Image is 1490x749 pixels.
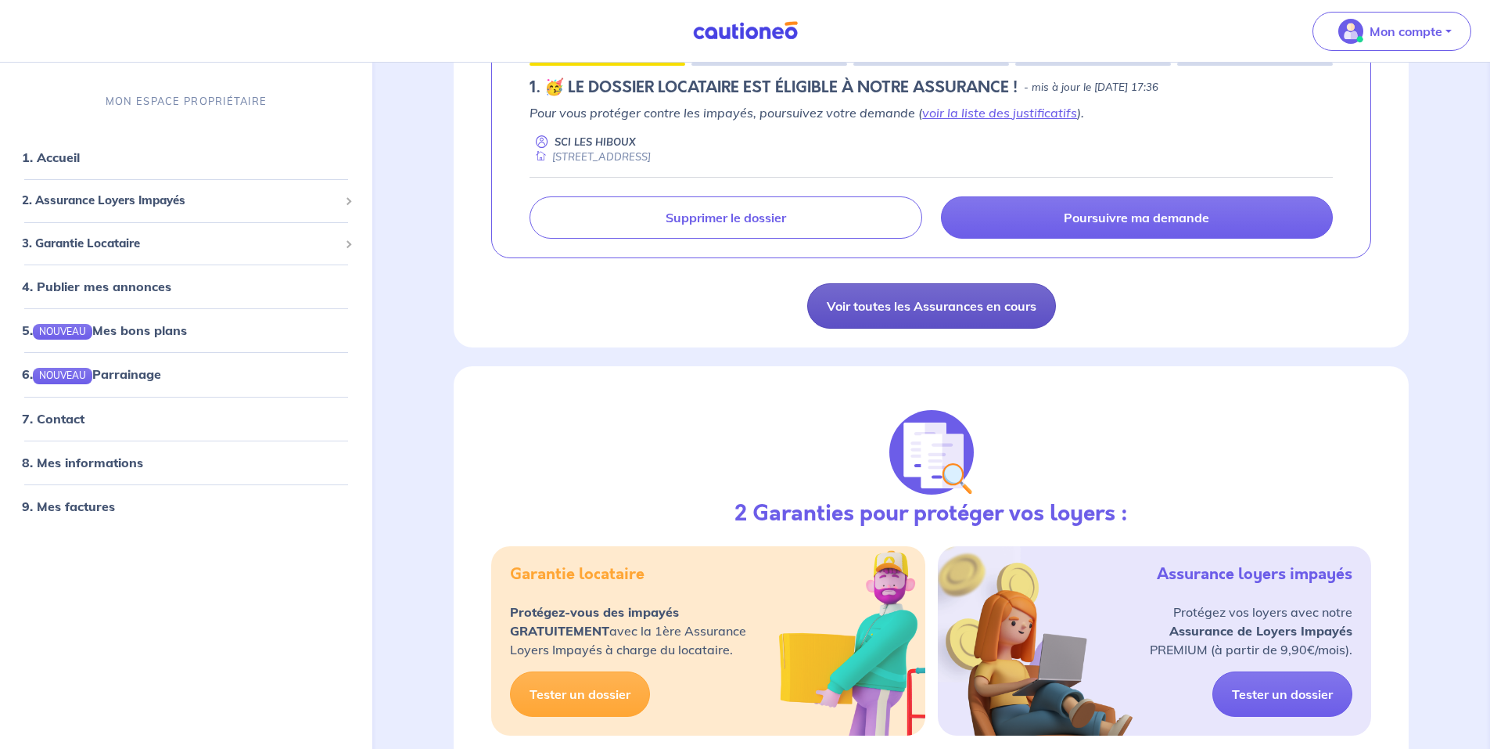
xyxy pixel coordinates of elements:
div: 2. Assurance Loyers Impayés [6,185,366,216]
a: 5.NOUVEAUMes bons plans [22,322,187,338]
a: Tester un dossier [1212,672,1352,717]
div: 5.NOUVEAUMes bons plans [6,315,366,346]
div: 3. Garantie Locataire [6,228,366,258]
h5: 1.︎ 🥳 LE DOSSIER LOCATAIRE EST ÉLIGIBLE À NOTRE ASSURANCE ! [530,78,1018,97]
a: 4. Publier mes annonces [22,279,171,294]
p: - mis à jour le [DATE] 17:36 [1024,80,1158,95]
img: Cautioneo [687,21,804,41]
p: Pour vous protéger contre les impayés, poursuivez votre demande ( ). [530,103,1333,122]
p: MON ESPACE PROPRIÉTAIRE [106,94,267,109]
p: avec la 1ère Assurance Loyers Impayés à charge du locataire. [510,603,746,659]
button: illu_account_valid_menu.svgMon compte [1312,12,1471,51]
h5: Garantie locataire [510,565,644,584]
a: 8. Mes informations [22,454,143,470]
div: 8. Mes informations [6,446,366,477]
a: 7. Contact [22,410,84,426]
div: 1. Accueil [6,142,366,173]
a: Voir toutes les Assurances en cours [807,283,1056,329]
p: Protégez vos loyers avec notre PREMIUM (à partir de 9,90€/mois). [1150,603,1352,659]
a: Supprimer le dossier [530,196,921,239]
a: voir la liste des justificatifs [922,105,1077,121]
p: SCI LES HIBOUX [555,135,636,149]
a: 1. Accueil [22,149,80,165]
span: 2. Assurance Loyers Impayés [22,192,339,210]
div: 4. Publier mes annonces [6,271,366,302]
a: 6.NOUVEAUParrainage [22,366,161,382]
span: 3. Garantie Locataire [22,234,339,252]
a: 9. Mes factures [22,498,115,513]
div: [STREET_ADDRESS] [530,149,651,164]
img: justif-loupe [889,410,974,495]
p: Mon compte [1370,22,1442,41]
h3: 2 Garanties pour protéger vos loyers : [734,501,1128,528]
div: 6.NOUVEAUParrainage [6,358,366,390]
p: Supprimer le dossier [666,210,786,225]
p: Poursuivre ma demande [1064,210,1209,225]
div: 7. Contact [6,402,366,434]
img: illu_account_valid_menu.svg [1338,19,1363,44]
a: Tester un dossier [510,672,650,717]
div: state: ELIGIBILITY-RESULT-IN-PROGRESS, Context: NEW,MAYBE-CERTIFICATE,RELATIONSHIP,LESSOR-DOCUMENTS [530,78,1333,97]
a: Poursuivre ma demande [941,196,1333,239]
strong: Protégez-vous des impayés GRATUITEMENT [510,604,679,639]
h5: Assurance loyers impayés [1157,565,1352,584]
strong: Assurance de Loyers Impayés [1169,623,1352,639]
div: 9. Mes factures [6,490,366,521]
